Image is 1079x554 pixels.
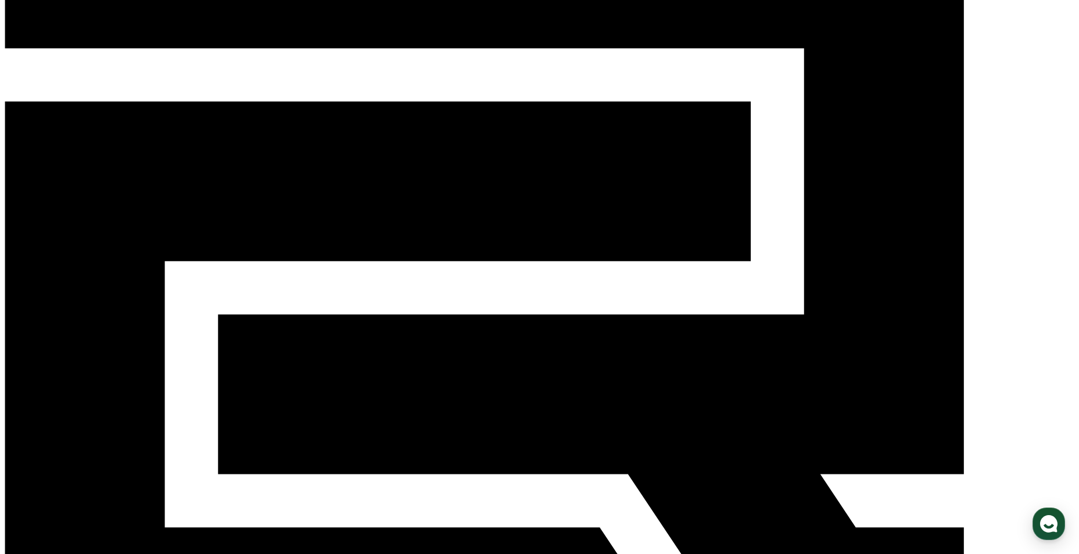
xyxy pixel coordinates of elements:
a: 홈 [3,368,77,397]
a: 설정 [150,368,223,397]
span: 설정 [180,386,193,395]
span: 대화 [106,386,120,395]
a: 대화 [77,368,150,397]
span: 홈 [37,386,44,395]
